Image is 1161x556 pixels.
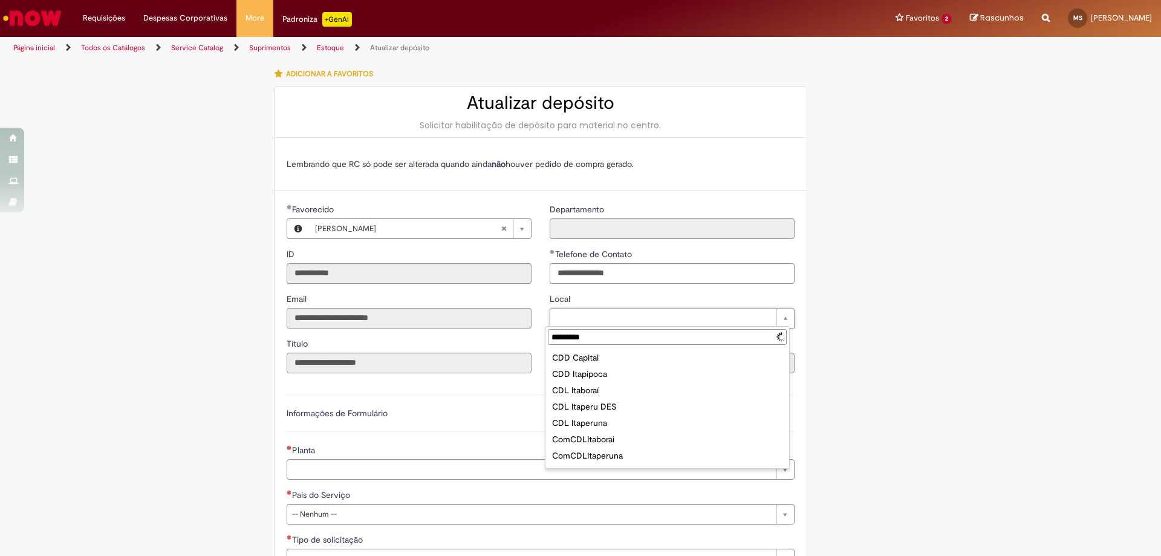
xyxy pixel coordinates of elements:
div: CDL Itaperu DES [548,399,787,415]
div: CDL Itaboraí [548,382,787,399]
div: ComCDLItaperuna [548,448,787,464]
div: CDD Capital [548,350,787,366]
div: ComCDLItaborai [548,431,787,448]
div: CDD Itapipoca [548,366,787,382]
ul: Local [545,347,789,468]
div: CDL Itaperuna [548,415,787,431]
div: CRBS CDCItaitub [548,464,787,480]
